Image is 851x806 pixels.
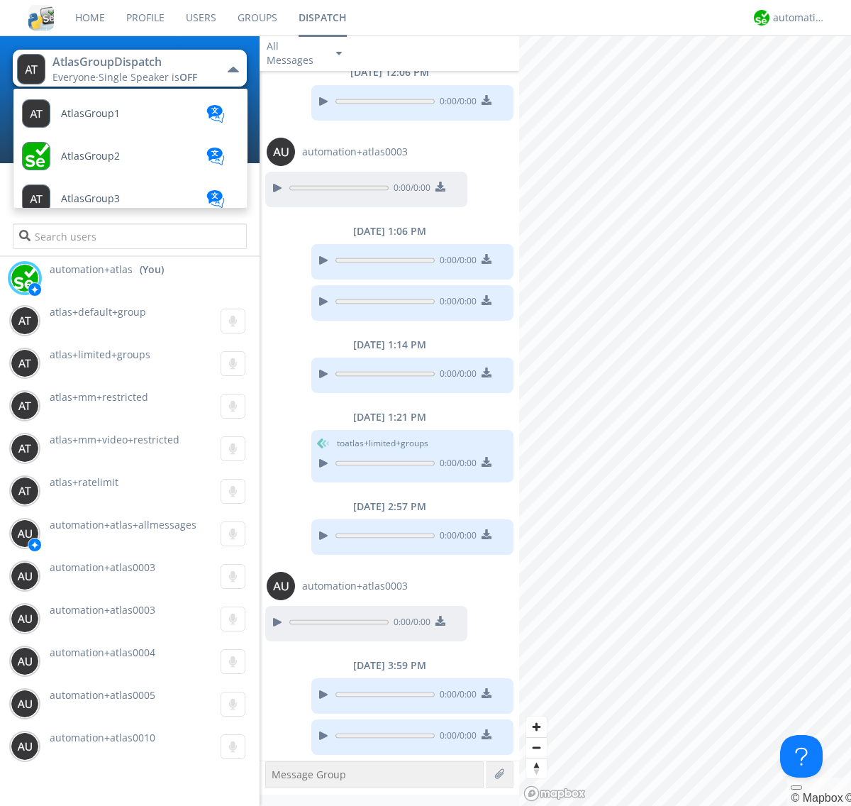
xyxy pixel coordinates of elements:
[482,457,491,467] img: download media button
[50,603,155,617] span: automation+atlas0003
[11,264,39,292] img: d2d01cd9b4174d08988066c6d424eccd
[99,70,197,84] span: Single Speaker is
[50,348,150,361] span: atlas+limited+groups
[435,529,477,545] span: 0:00 / 0:00
[11,604,39,633] img: 373638.png
[526,717,547,737] button: Zoom in
[260,65,519,79] div: [DATE] 12:06 PM
[482,295,491,305] img: download media button
[302,579,408,593] span: automation+atlas0003
[205,105,226,123] img: translation-blue.svg
[61,109,120,119] span: AtlasGroup1
[11,690,39,718] img: 373638.png
[11,434,39,463] img: 373638.png
[267,138,295,166] img: 373638.png
[526,737,547,758] button: Zoom out
[50,390,148,404] span: atlas+mm+restricted
[205,148,226,165] img: translation-blue.svg
[435,368,477,383] span: 0:00 / 0:00
[50,263,133,277] span: automation+atlas
[11,477,39,505] img: 373638.png
[526,738,547,758] span: Zoom out
[50,646,155,659] span: automation+atlas0004
[302,145,408,159] span: automation+atlas0003
[435,616,445,626] img: download media button
[336,52,342,55] img: caret-down-sm.svg
[50,305,146,319] span: atlas+default+group
[260,410,519,424] div: [DATE] 1:21 PM
[482,729,491,739] img: download media button
[435,254,477,270] span: 0:00 / 0:00
[50,688,155,702] span: automation+atlas0005
[337,437,428,450] span: to atlas+limited+groups
[482,688,491,698] img: download media button
[11,392,39,420] img: 373638.png
[267,572,295,600] img: 373638.png
[435,688,477,704] span: 0:00 / 0:00
[13,88,248,209] ul: AtlasGroupDispatchEveryone·Single Speaker isOFF
[50,475,118,489] span: atlas+ratelimit
[791,792,842,804] a: Mapbox
[389,616,430,631] span: 0:00 / 0:00
[140,263,164,277] div: (You)
[260,224,519,238] div: [DATE] 1:06 PM
[482,529,491,539] img: download media button
[435,95,477,111] span: 0:00 / 0:00
[482,254,491,264] img: download media button
[50,518,196,531] span: automation+atlas+allmessages
[260,499,519,514] div: [DATE] 2:57 PM
[205,190,226,208] img: translation-blue.svg
[773,11,826,25] div: automation+atlas
[267,39,323,67] div: All Messages
[780,735,823,778] iframe: Toggle Customer Support
[52,54,212,70] div: AtlasGroupDispatch
[791,785,802,790] button: Toggle attribution
[50,731,155,744] span: automation+atlas0010
[52,70,212,84] div: Everyone ·
[13,223,246,249] input: Search users
[435,182,445,192] img: download media button
[260,658,519,673] div: [DATE] 3:59 PM
[61,194,120,204] span: AtlasGroup3
[526,758,547,778] button: Reset bearing to north
[260,338,519,352] div: [DATE] 1:14 PM
[389,182,430,197] span: 0:00 / 0:00
[11,519,39,548] img: 373638.png
[50,433,179,446] span: atlas+mm+video+restricted
[435,729,477,745] span: 0:00 / 0:00
[11,732,39,761] img: 373638.png
[28,5,54,31] img: cddb5a64eb264b2086981ab96f4c1ba7
[179,70,197,84] span: OFF
[11,349,39,377] img: 373638.png
[482,368,491,377] img: download media button
[17,54,45,84] img: 373638.png
[482,95,491,105] img: download media button
[11,562,39,590] img: 373638.png
[11,307,39,335] img: 373638.png
[754,10,769,26] img: d2d01cd9b4174d08988066c6d424eccd
[13,50,246,87] button: AtlasGroupDispatchEveryone·Single Speaker isOFF
[435,457,477,473] span: 0:00 / 0:00
[61,151,120,162] span: AtlasGroup2
[523,785,586,802] a: Mapbox logo
[11,647,39,675] img: 373638.png
[435,295,477,311] span: 0:00 / 0:00
[50,561,155,574] span: automation+atlas0003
